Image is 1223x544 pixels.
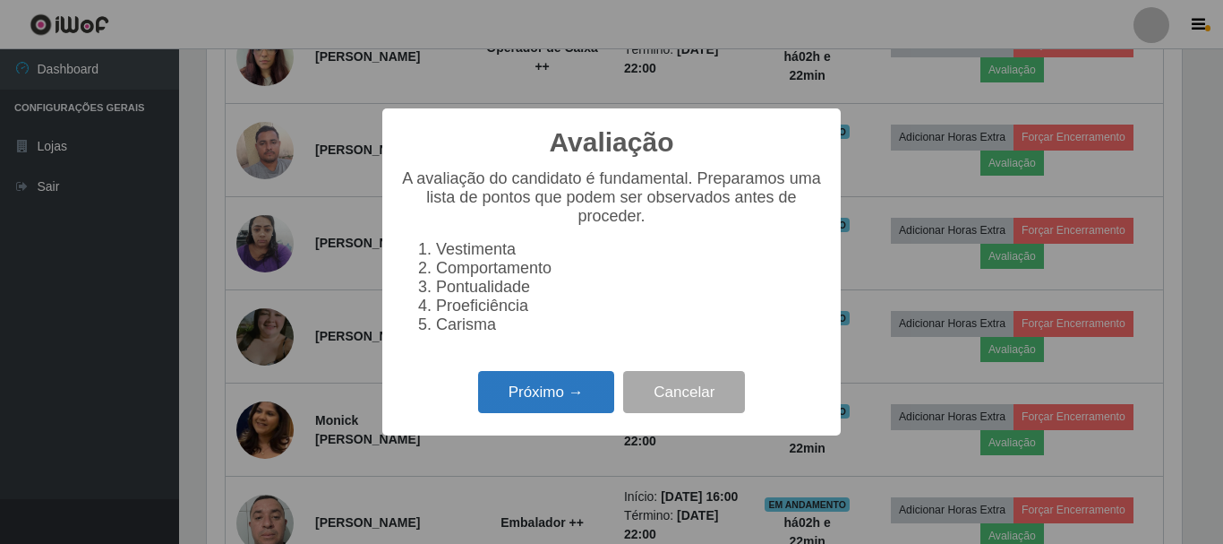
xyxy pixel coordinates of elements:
[400,169,823,226] p: A avaliação do candidato é fundamental. Preparamos uma lista de pontos que podem ser observados a...
[436,240,823,259] li: Vestimenta
[436,259,823,278] li: Comportamento
[478,371,614,413] button: Próximo →
[550,126,674,159] h2: Avaliação
[436,315,823,334] li: Carisma
[436,278,823,297] li: Pontualidade
[623,371,745,413] button: Cancelar
[436,297,823,315] li: Proeficiência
